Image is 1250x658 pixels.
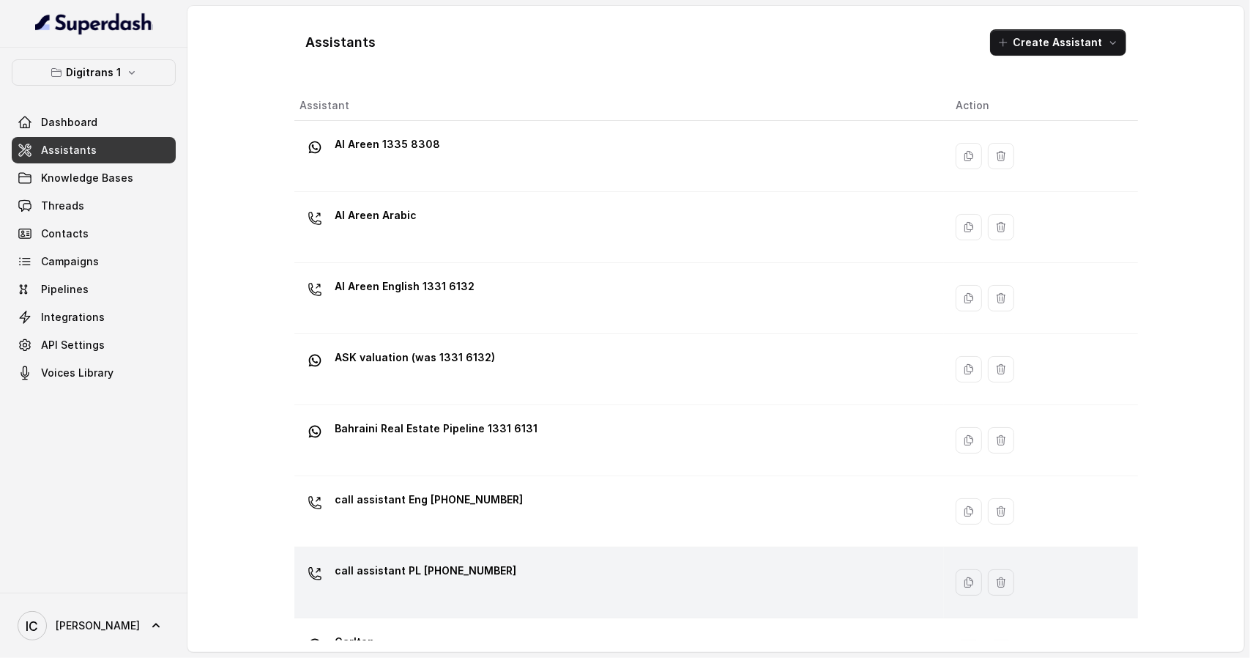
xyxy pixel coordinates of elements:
[335,417,538,440] p: Bahraini Real Estate Pipeline 1331 6131
[12,248,176,275] a: Campaigns
[335,488,524,511] p: call assistant Eng [PHONE_NUMBER]
[26,618,39,634] text: IC
[12,332,176,358] a: API Settings
[12,193,176,219] a: Threads
[41,310,105,325] span: Integrations
[335,204,417,227] p: Al Areen Arabic
[35,12,153,35] img: light.svg
[12,221,176,247] a: Contacts
[12,137,176,163] a: Assistants
[41,366,114,380] span: Voices Library
[41,254,99,269] span: Campaigns
[335,275,475,298] p: Al Areen English 1331 6132
[41,338,105,352] span: API Settings
[335,133,441,156] p: Al Areen 1335 8308
[41,226,89,241] span: Contacts
[12,276,176,303] a: Pipelines
[12,360,176,386] a: Voices Library
[12,605,176,646] a: [PERSON_NAME]
[41,282,89,297] span: Pipelines
[335,559,517,583] p: call assistant PL [PHONE_NUMBER]
[294,91,945,121] th: Assistant
[335,346,496,369] p: ASK valuation (was 1331 6132)
[12,109,176,136] a: Dashboard
[335,630,434,654] p: Carlton
[41,171,133,185] span: Knowledge Bases
[41,199,84,213] span: Threads
[67,64,122,81] p: Digitrans 1
[12,165,176,191] a: Knowledge Bases
[944,91,1137,121] th: Action
[41,115,97,130] span: Dashboard
[41,143,97,158] span: Assistants
[12,59,176,86] button: Digitrans 1
[12,304,176,330] a: Integrations
[306,31,376,54] h1: Assistants
[990,29,1126,56] button: Create Assistant
[56,618,140,633] span: [PERSON_NAME]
